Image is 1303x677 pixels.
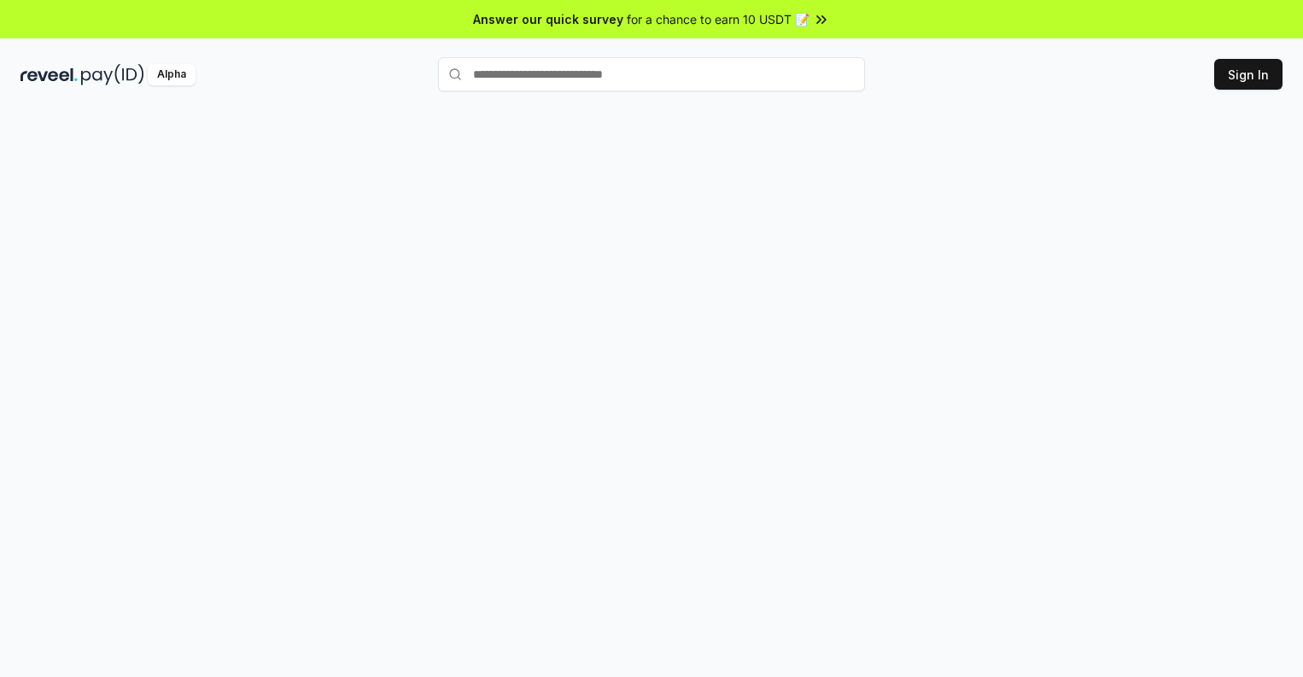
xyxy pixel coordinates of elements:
[148,64,196,85] div: Alpha
[1214,59,1283,90] button: Sign In
[81,64,144,85] img: pay_id
[627,10,809,28] span: for a chance to earn 10 USDT 📝
[20,64,78,85] img: reveel_dark
[473,10,623,28] span: Answer our quick survey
